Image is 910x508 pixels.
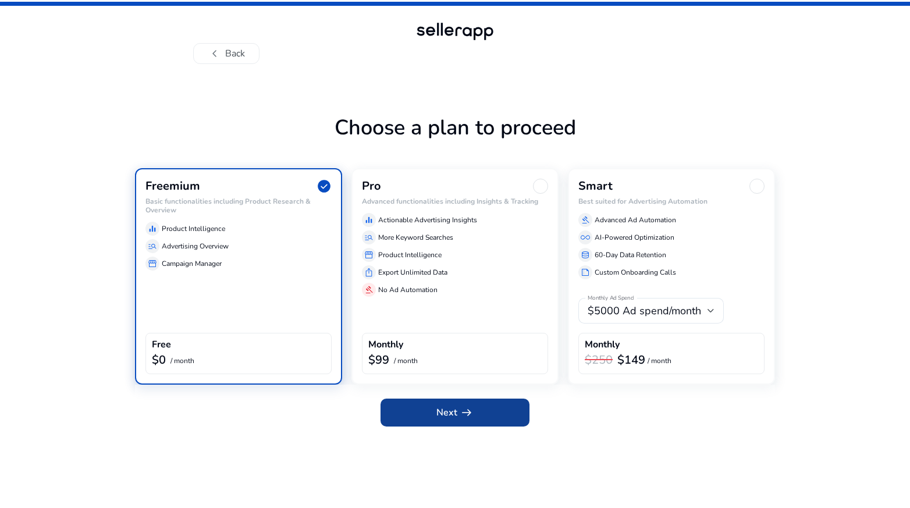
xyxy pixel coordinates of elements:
h4: Monthly [585,339,620,350]
mat-label: Monthly Ad Spend [588,294,634,303]
span: ios_share [364,268,374,277]
b: $0 [152,352,166,368]
span: equalizer [148,224,157,233]
h4: Free [152,339,171,350]
b: $149 [617,352,645,368]
span: check_circle [317,179,332,194]
h3: $250 [585,353,613,367]
p: / month [394,357,418,365]
p: Export Unlimited Data [378,267,447,278]
h6: Advanced functionalities including Insights & Tracking [362,197,548,205]
h4: Monthly [368,339,403,350]
p: Custom Onboarding Calls [595,267,676,278]
p: Campaign Manager [162,258,222,269]
span: summarize [581,268,590,277]
span: all_inclusive [581,233,590,242]
span: storefront [148,259,157,268]
span: storefront [364,250,374,260]
span: $5000 Ad spend/month [588,304,701,318]
span: gavel [581,215,590,225]
span: equalizer [364,215,374,225]
p: Advanced Ad Automation [595,215,676,225]
h6: Basic functionalities including Product Research & Overview [145,197,332,214]
h1: Choose a plan to proceed [135,115,775,168]
h3: Freemium [145,179,200,193]
span: manage_search [148,241,157,251]
p: More Keyword Searches [378,232,453,243]
span: manage_search [364,233,374,242]
p: Actionable Advertising Insights [378,215,477,225]
button: Nextarrow_right_alt [381,399,529,427]
b: $99 [368,352,389,368]
p: Advertising Overview [162,241,229,251]
h6: Best suited for Advertising Automation [578,197,765,205]
span: Next [436,406,474,420]
span: arrow_right_alt [460,406,474,420]
p: / month [648,357,671,365]
button: chevron_leftBack [193,43,260,64]
p: Product Intelligence [378,250,442,260]
span: gavel [364,285,374,294]
span: database [581,250,590,260]
h3: Smart [578,179,613,193]
p: No Ad Automation [378,285,438,295]
span: chevron_left [208,47,222,61]
p: 60-Day Data Retention [595,250,666,260]
p: AI-Powered Optimization [595,232,674,243]
h3: Pro [362,179,381,193]
p: Product Intelligence [162,223,225,234]
p: / month [170,357,194,365]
